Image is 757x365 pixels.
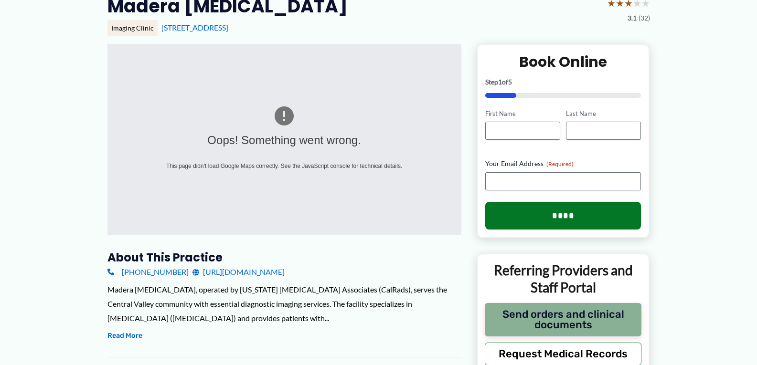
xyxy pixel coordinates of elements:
[628,12,637,24] span: 3.1
[107,282,461,325] div: Madera [MEDICAL_DATA], operated by [US_STATE] [MEDICAL_DATA] Associates (CalRads), serves the Cen...
[161,23,228,32] a: [STREET_ADDRESS]
[107,250,461,265] h3: About this practice
[508,78,512,86] span: 5
[485,159,641,168] label: Your Email Address
[498,78,502,86] span: 1
[107,330,142,342] button: Read More
[145,161,424,171] div: This page didn't load Google Maps correctly. See the JavaScript console for technical details.
[485,79,641,85] p: Step of
[485,52,641,71] h2: Book Online
[145,130,424,151] div: Oops! Something went wrong.
[639,12,650,24] span: (32)
[485,303,642,336] button: Send orders and clinical documents
[107,265,189,279] a: [PHONE_NUMBER]
[192,265,285,279] a: [URL][DOMAIN_NAME]
[107,20,158,36] div: Imaging Clinic
[485,261,642,296] p: Referring Providers and Staff Portal
[546,160,574,167] span: (Required)
[566,109,641,118] label: Last Name
[485,109,560,118] label: First Name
